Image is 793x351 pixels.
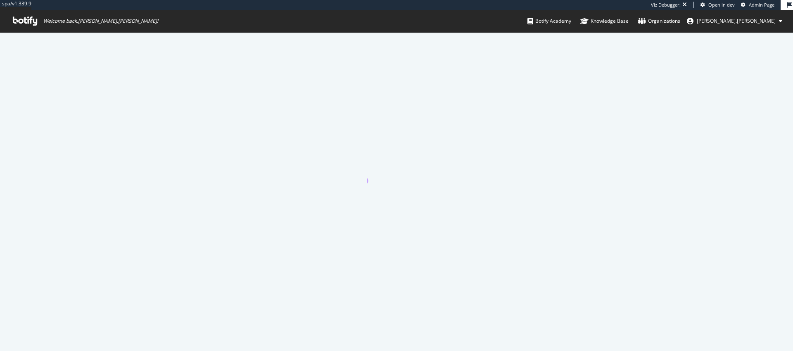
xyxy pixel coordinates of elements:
span: Admin Page [749,2,774,8]
a: Open in dev [700,2,735,8]
div: Botify Academy [527,17,571,25]
button: [PERSON_NAME].[PERSON_NAME] [680,14,789,28]
span: Welcome back, [PERSON_NAME].[PERSON_NAME] ! [43,18,158,24]
span: Open in dev [708,2,735,8]
a: Organizations [638,10,680,32]
span: meghan.evans [697,17,776,24]
a: Knowledge Base [580,10,629,32]
a: Admin Page [741,2,774,8]
div: Knowledge Base [580,17,629,25]
a: Botify Academy [527,10,571,32]
div: Viz Debugger: [651,2,681,8]
div: Organizations [638,17,680,25]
